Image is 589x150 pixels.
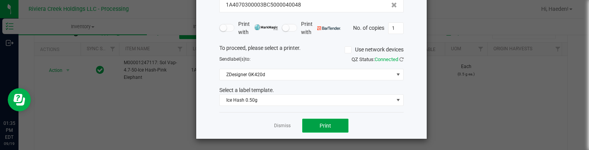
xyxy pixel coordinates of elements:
[8,88,31,111] iframe: Resource center
[226,1,301,9] span: 1A4070300003BC5000040048
[274,123,291,129] a: Dismiss
[352,56,404,62] span: QZ Status:
[317,26,341,30] img: bartender.png
[302,119,348,133] button: Print
[375,56,398,62] span: Connected
[220,95,394,106] span: Ice Hash 0.50g
[301,20,341,36] span: Print with
[238,20,278,36] span: Print with
[345,46,404,54] label: Use network devices
[254,24,278,30] img: mark_magic_cybra.png
[320,123,331,129] span: Print
[220,69,394,80] span: ZDesigner GK420d
[214,44,409,56] div: To proceed, please select a printer.
[219,56,251,62] span: Send to:
[214,86,409,94] div: Select a label template.
[230,56,245,62] span: label(s)
[353,24,384,31] span: No. of copies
